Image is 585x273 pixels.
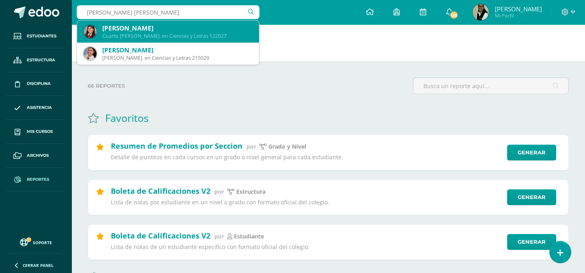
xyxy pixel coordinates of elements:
[33,240,52,245] span: Soporte
[111,231,210,240] h2: Boleta de Calificaciones V2
[88,78,406,94] label: 66 reportes
[102,46,253,54] div: [PERSON_NAME]
[507,234,556,250] a: Generar
[234,233,264,240] p: estudiante
[6,96,65,120] a: Asistencia
[27,104,52,111] span: Asistencia
[27,33,56,39] span: Estudiantes
[6,24,65,48] a: Estudiantes
[10,236,62,247] a: Soporte
[507,145,556,160] a: Generar
[507,189,556,205] a: Generar
[27,176,49,183] span: Reportes
[102,24,253,32] div: [PERSON_NAME]
[449,11,458,19] span: 126
[214,188,224,195] span: por
[6,120,65,144] a: Mis cursos
[27,57,55,63] span: Estructura
[84,47,97,60] img: 74a14d7a345e2ffd9eb12eb7278da3d2.png
[23,262,54,268] span: Cerrar panel
[102,54,253,61] div: [PERSON_NAME]. en Ciencias y Letras 215029
[77,5,259,19] input: Busca un usuario...
[495,5,542,13] span: [PERSON_NAME]
[111,199,502,206] p: Lista de notas por estudiante en un nivel o grado con formato oficial del colegio.
[268,143,306,150] p: Grado y Nivel
[84,25,97,38] img: 7c6d4c7b1a5a7d730893c5ce64aeee40.png
[111,186,210,196] h2: Boleta de Calificaciones V2
[6,72,65,96] a: Disciplina
[111,141,242,151] h2: Resumen de Promedios por Seccion
[111,243,502,251] p: Lista de notas de un estudiante específico con formato oficial del colegio.
[6,168,65,192] a: Reportes
[473,4,489,20] img: 2641568233371aec4da1e5ad82614674.png
[27,128,53,135] span: Mis cursos
[27,152,49,159] span: Archivos
[495,12,542,19] span: Mi Perfil
[102,32,253,39] div: Cuarto [PERSON_NAME]. en Ciencias y Letras 122027
[413,78,568,94] input: Busca un reporte aquí...
[27,80,51,87] span: Disciplina
[6,144,65,168] a: Archivos
[236,188,266,195] p: Estructura
[214,232,224,240] span: por
[6,48,65,72] a: Estructura
[111,154,502,161] p: Detalle de punteos en cada cursos en un grado o nivel general para cada estudiante.
[105,111,149,125] h1: Favoritos
[246,143,256,150] span: por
